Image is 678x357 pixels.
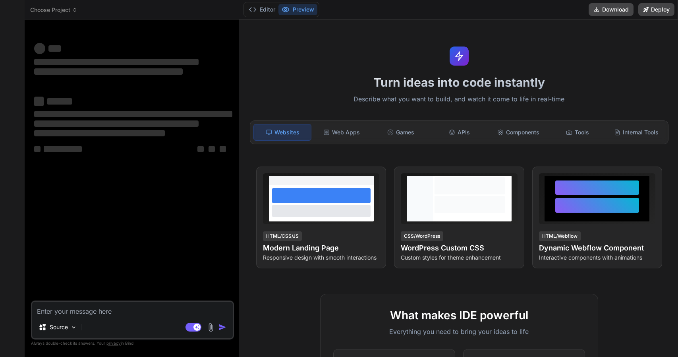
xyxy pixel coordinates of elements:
[34,120,199,127] span: ‌
[34,146,41,152] span: ‌
[220,146,226,152] span: ‌
[401,243,517,254] h4: WordPress Custom CSS
[431,124,488,141] div: APIs
[48,45,61,52] span: ‌
[218,323,226,331] img: icon
[34,43,45,54] span: ‌
[589,3,634,16] button: Download
[401,231,443,241] div: CSS/WordPress
[333,307,585,324] h2: What makes IDE powerful
[263,254,379,262] p: Responsive design with smooth interactions
[490,124,547,141] div: Components
[278,4,317,15] button: Preview
[197,146,204,152] span: ‌
[539,231,581,241] div: HTML/Webflow
[333,327,585,336] p: Everything you need to bring your ideas to life
[253,124,311,141] div: Websites
[34,130,165,136] span: ‌
[34,97,44,106] span: ‌
[70,324,77,331] img: Pick Models
[245,75,673,89] h1: Turn ideas into code instantly
[209,146,215,152] span: ‌
[549,124,606,141] div: Tools
[638,3,674,16] button: Deploy
[608,124,665,141] div: Internal Tools
[34,68,183,75] span: ‌
[30,6,77,14] span: Choose Project
[539,243,655,254] h4: Dynamic Webflow Component
[50,323,68,331] p: Source
[44,146,82,152] span: ‌
[263,231,302,241] div: HTML/CSS/JS
[245,94,673,105] p: Describe what you want to build, and watch it come to life in real-time
[206,323,215,332] img: attachment
[313,124,370,141] div: Web Apps
[245,4,278,15] button: Editor
[106,341,121,345] span: privacy
[34,111,232,117] span: ‌
[372,124,429,141] div: Games
[31,340,234,347] p: Always double-check its answers. Your in Bind
[539,254,655,262] p: Interactive components with animations
[263,243,379,254] h4: Modern Landing Page
[47,98,72,105] span: ‌
[401,254,517,262] p: Custom styles for theme enhancement
[34,59,199,65] span: ‌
